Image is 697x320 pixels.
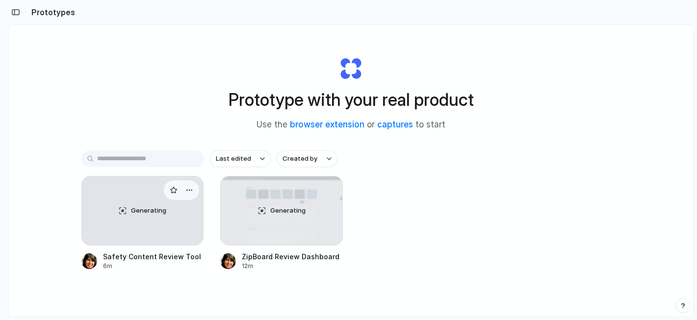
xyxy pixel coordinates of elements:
a: ZipBoard Review DashboardGeneratingZipBoard Review Dashboard12m [220,176,343,271]
span: Generating [131,206,166,216]
button: Last edited [210,150,271,167]
div: 12m [242,262,339,271]
span: Last edited [216,154,251,164]
h1: Prototype with your real product [229,87,474,113]
a: browser extension [290,120,364,129]
div: ZipBoard Review Dashboard [242,251,339,262]
span: Use the or to start [257,119,445,131]
div: 6m [103,262,201,271]
button: Created by [277,150,337,167]
span: Generating [270,206,306,216]
span: Created by [283,154,317,164]
div: Safety Content Review Tool [103,251,201,262]
a: captures [377,120,413,129]
h2: Prototypes [27,6,75,18]
a: GeneratingSafety Content Review Tool6m [81,176,204,271]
